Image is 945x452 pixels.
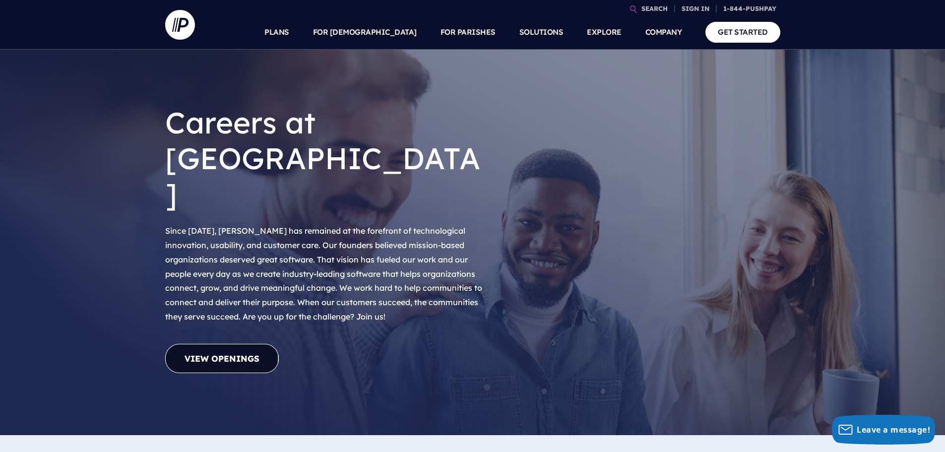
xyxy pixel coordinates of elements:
a: SOLUTIONS [519,15,564,50]
a: COMPANY [645,15,682,50]
span: Since [DATE], [PERSON_NAME] has remained at the forefront of technological innovation, usability,... [165,226,482,322]
a: View Openings [165,344,279,373]
h1: Careers at [GEOGRAPHIC_DATA] [165,97,488,220]
a: FOR PARISHES [441,15,496,50]
a: PLANS [264,15,289,50]
a: GET STARTED [705,22,780,42]
a: EXPLORE [587,15,622,50]
a: FOR [DEMOGRAPHIC_DATA] [313,15,417,50]
button: Leave a message! [832,415,935,445]
span: Leave a message! [857,424,930,435]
